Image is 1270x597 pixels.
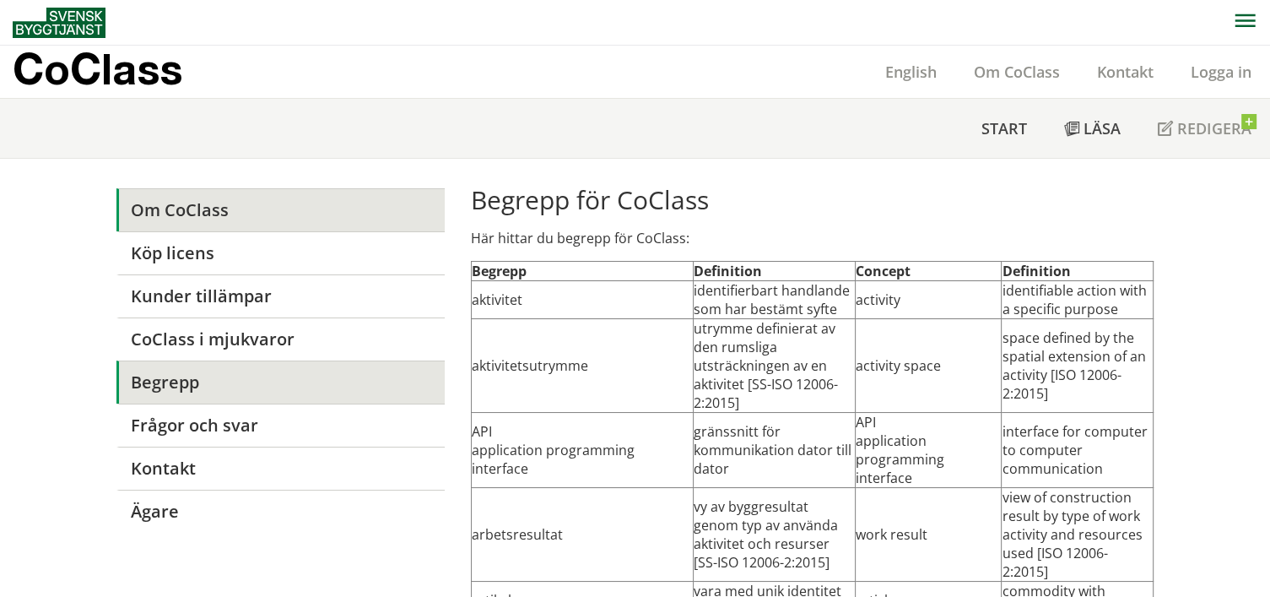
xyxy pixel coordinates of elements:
td: arbetsresultat [471,488,693,582]
a: Kontakt [116,447,445,490]
img: Svensk Byggtjänst [13,8,105,38]
a: Ägare [116,490,445,533]
a: CoClass [13,46,219,98]
td: space defined by the spatial extension of an activity [ISO 12006-2:2015] [1002,319,1154,413]
td: identifierbart handlande som har bestämt syfte [693,281,855,319]
h1: Begrepp för CoClass [471,185,1154,215]
a: Om CoClass [955,62,1078,82]
a: Logga in [1172,62,1270,82]
strong: Definition [694,262,762,280]
p: CoClass [13,59,182,79]
td: activity space [855,319,1002,413]
td: interface for computer to computer communication [1002,413,1154,488]
span: Läsa [1084,118,1121,138]
a: Begrepp [116,361,445,404]
a: Frågor och svar [116,404,445,447]
td: identifiable action with a specific purpose [1002,281,1154,319]
a: Köp licens [116,231,445,274]
td: work result [855,488,1002,582]
strong: Definition [1002,262,1070,280]
td: view of construction result by type of work activity and resources used [ISO 12006-2:2015] [1002,488,1154,582]
a: CoClass i mjukvaror [116,317,445,361]
strong: Concept [856,262,911,280]
p: Här hittar du begrepp för CoClass: [471,229,1154,247]
td: vy av byggresultat genom typ av använda aktivitet och resurser [SS-ISO 12006-2:2015] [693,488,855,582]
span: Start [981,118,1027,138]
a: Kunder tillämpar [116,274,445,317]
td: aktivitetsutrymme [471,319,693,413]
td: API application programming interface [471,413,693,488]
td: aktivitet [471,281,693,319]
td: activity [855,281,1002,319]
td: API application programming interface [855,413,1002,488]
a: Start [963,99,1046,158]
a: Om CoClass [116,188,445,231]
td: gränssnitt för kommunikation dator till dator [693,413,855,488]
strong: Begrepp [472,262,527,280]
a: Kontakt [1078,62,1172,82]
td: utrymme definierat av den rumsliga utsträckningen av en aktivitet [SS-ISO 12006-2:2015] [693,319,855,413]
a: Läsa [1046,99,1139,158]
a: English [867,62,955,82]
